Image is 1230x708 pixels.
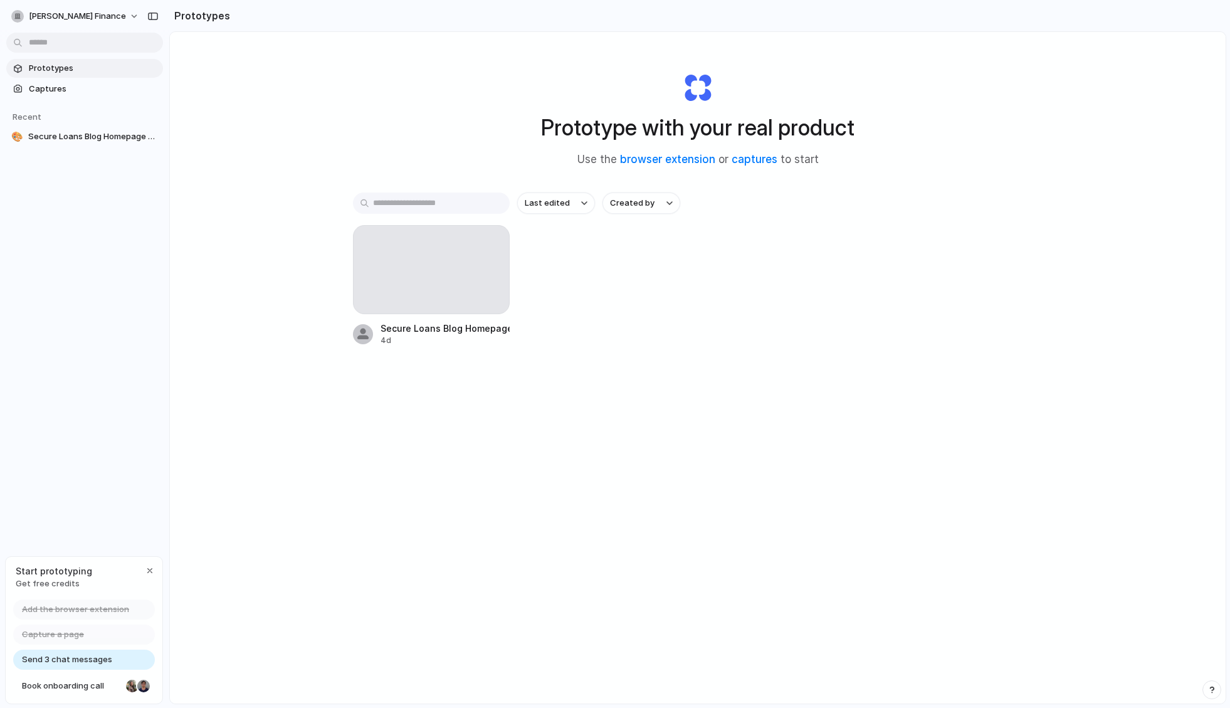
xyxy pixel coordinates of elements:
[525,197,570,209] span: Last edited
[29,83,158,95] span: Captures
[22,653,112,666] span: Send 3 chat messages
[16,564,92,578] span: Start prototyping
[13,112,41,122] span: Recent
[732,153,777,166] a: captures
[620,153,715,166] a: browser extension
[610,197,654,209] span: Created by
[517,193,595,214] button: Last edited
[6,80,163,98] a: Captures
[29,62,158,75] span: Prototypes
[22,628,84,641] span: Capture a page
[381,335,510,346] div: 4d
[6,127,163,146] a: 🎨Secure Loans Blog Homepage Design
[577,152,819,168] span: Use the or to start
[125,679,140,694] div: Nicole Kubica
[22,680,121,692] span: Book onboarding call
[381,322,510,335] div: Secure Loans Blog Homepage Design
[136,679,151,694] div: Christian Iacullo
[6,6,145,26] button: [PERSON_NAME] Finance
[22,603,129,616] span: Add the browser extension
[169,8,230,23] h2: Prototypes
[602,193,680,214] button: Created by
[13,676,155,696] a: Book onboarding call
[16,578,92,590] span: Get free credits
[11,130,23,143] div: 🎨
[353,225,510,346] a: Secure Loans Blog Homepage Design4d
[6,59,163,78] a: Prototypes
[29,10,126,23] span: [PERSON_NAME] Finance
[541,111,854,144] h1: Prototype with your real product
[28,130,158,143] span: Secure Loans Blog Homepage Design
